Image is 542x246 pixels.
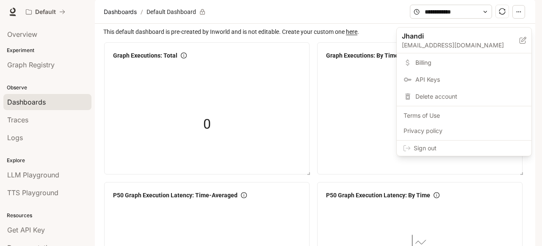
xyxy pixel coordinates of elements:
div: Delete account [398,89,530,104]
span: Billing [415,58,525,67]
span: Sign out [414,144,525,152]
span: Privacy policy [404,127,525,135]
span: API Keys [415,75,525,84]
a: API Keys [398,72,530,87]
a: Privacy policy [398,123,530,138]
p: Jhandi [402,31,506,41]
a: Terms of Use [398,108,530,123]
span: Terms of Use [404,111,525,120]
div: Sign out [397,141,531,156]
div: Jhandi[EMAIL_ADDRESS][DOMAIN_NAME] [397,28,531,53]
span: Delete account [415,92,525,101]
p: [EMAIL_ADDRESS][DOMAIN_NAME] [402,41,520,50]
a: Billing [398,55,530,70]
